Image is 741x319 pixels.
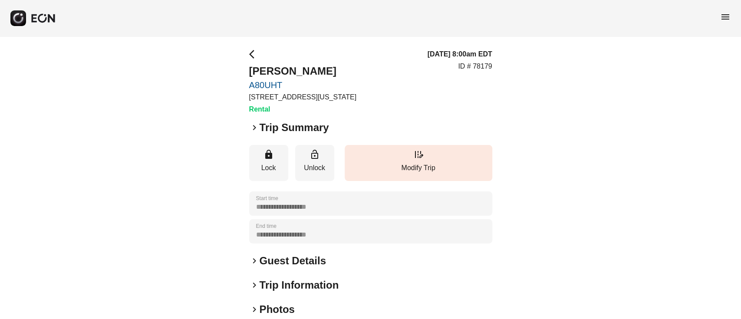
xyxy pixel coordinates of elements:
[249,145,288,181] button: Lock
[310,149,320,160] span: lock_open
[249,104,356,115] h3: Rental
[349,163,488,173] p: Modify Trip
[249,49,260,59] span: arrow_back_ios
[249,64,356,78] h2: [PERSON_NAME]
[249,304,260,315] span: keyboard_arrow_right
[249,122,260,133] span: keyboard_arrow_right
[300,163,330,173] p: Unlock
[263,149,274,160] span: lock
[249,80,356,90] a: A80UHT
[260,121,329,135] h2: Trip Summary
[249,256,260,266] span: keyboard_arrow_right
[295,145,334,181] button: Unlock
[427,49,492,59] h3: [DATE] 8:00am EDT
[345,145,492,181] button: Modify Trip
[254,163,284,173] p: Lock
[249,280,260,290] span: keyboard_arrow_right
[260,303,295,316] h2: Photos
[249,92,356,102] p: [STREET_ADDRESS][US_STATE]
[720,12,731,22] span: menu
[260,278,339,292] h2: Trip Information
[413,149,424,160] span: edit_road
[458,61,492,72] p: ID # 78179
[260,254,326,268] h2: Guest Details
